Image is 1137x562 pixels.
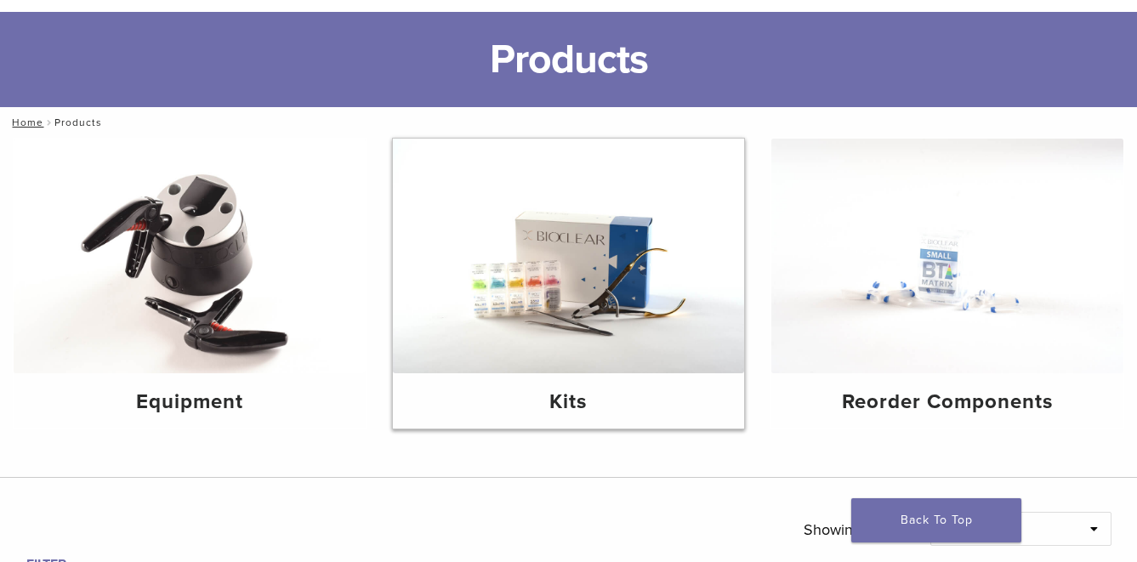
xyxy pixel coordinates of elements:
h4: Reorder Components [785,387,1110,417]
h4: Equipment [27,387,352,417]
a: Kits [393,139,745,429]
a: Back To Top [851,498,1021,542]
img: Kits [393,139,745,373]
img: Reorder Components [771,139,1123,373]
img: Equipment [14,139,366,373]
span: / [43,118,54,127]
a: Equipment [14,139,366,429]
a: Reorder Components [771,139,1123,429]
p: Showing results [804,512,905,548]
h4: Kits [406,387,731,417]
a: Home [7,116,43,128]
